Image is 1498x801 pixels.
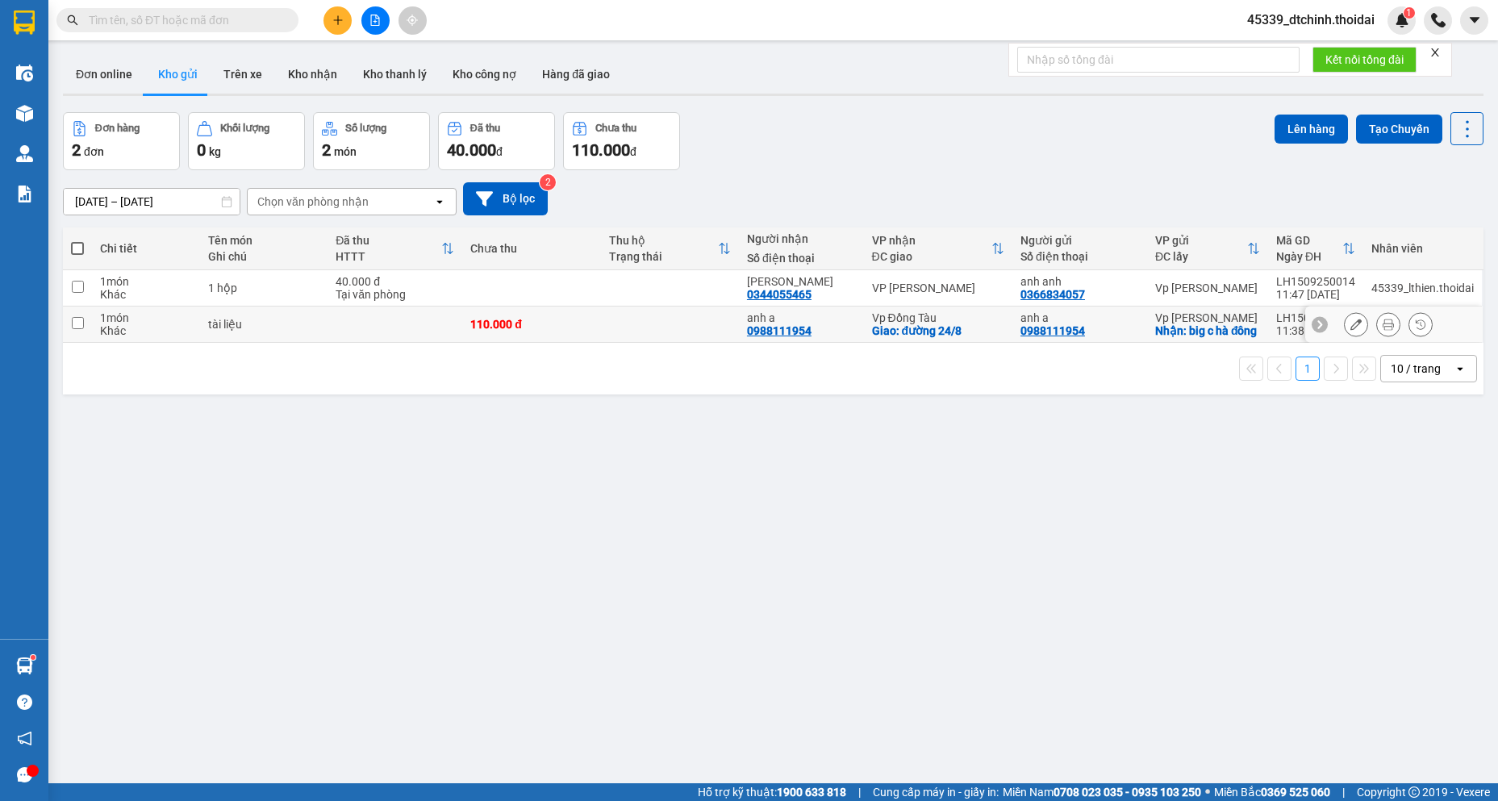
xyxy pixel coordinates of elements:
div: Số điện thoại [747,252,856,265]
img: phone-icon [1431,13,1446,27]
strong: 1900 633 818 [777,786,846,799]
div: Chọn văn phòng nhận [257,194,369,210]
span: kg [209,145,221,158]
div: anh anh [1020,275,1139,288]
svg: open [433,195,446,208]
span: copyright [1408,786,1420,798]
div: Nhân viên [1371,242,1474,255]
div: Khối lượng [220,123,269,134]
span: Miền Bắc [1214,783,1330,801]
span: món [334,145,357,158]
div: Khác [100,288,192,301]
div: Ngày ĐH [1276,250,1342,263]
div: HTTT [336,250,441,263]
span: | [858,783,861,801]
div: 0988111954 [747,324,812,337]
span: aim [407,15,418,26]
button: 1 [1296,357,1320,381]
sup: 2 [540,174,556,190]
div: Tên món [208,234,319,247]
div: anh a [747,311,856,324]
span: close [1429,47,1441,58]
span: file-add [369,15,381,26]
div: Tại văn phòng [336,288,454,301]
img: logo-vxr [14,10,35,35]
div: Vp Đồng Tàu [872,311,1004,324]
button: Đơn hàng2đơn [63,112,180,170]
input: Tìm tên, số ĐT hoặc mã đơn [89,11,279,29]
input: Select a date range. [64,189,240,215]
span: | [1342,783,1345,801]
div: 0366834057 [1020,288,1085,301]
div: Nhận: big c hà đông [1155,324,1260,337]
div: Khác [100,324,192,337]
div: 110.000 đ [470,318,592,331]
th: Toggle SortBy [864,227,1012,270]
div: Người gửi [1020,234,1139,247]
img: warehouse-icon [16,65,33,81]
span: search [67,15,78,26]
span: plus [332,15,344,26]
div: tài liệu [208,318,319,331]
span: Miền Nam [1003,783,1201,801]
div: Đơn hàng [95,123,140,134]
div: 1 món [100,275,192,288]
div: VP [PERSON_NAME] [872,282,1004,294]
div: 1 hộp [208,282,319,294]
div: 0344055465 [747,288,812,301]
button: Tạo Chuyến [1356,115,1442,144]
button: Chưa thu110.000đ [563,112,680,170]
button: aim [398,6,427,35]
div: Ghi chú [208,250,319,263]
div: LH1509250014 [1276,275,1355,288]
div: ĐC giao [872,250,991,263]
button: file-add [361,6,390,35]
span: đ [630,145,636,158]
span: 2 [322,140,331,160]
button: Khối lượng0kg [188,112,305,170]
button: Đã thu40.000đ [438,112,555,170]
div: Sửa đơn hàng [1344,312,1368,336]
button: Lên hàng [1275,115,1348,144]
div: 11:38 [DATE] [1276,324,1355,337]
sup: 1 [31,655,35,660]
img: icon-new-feature [1395,13,1409,27]
div: anh a [1020,311,1139,324]
span: Kết nối tổng đài [1325,51,1404,69]
div: VP nhận [872,234,991,247]
button: Đơn online [63,55,145,94]
span: ⚪️ [1205,789,1210,795]
div: VP gửi [1155,234,1247,247]
div: Số điện thoại [1020,250,1139,263]
button: Kết nối tổng đài [1312,47,1417,73]
th: Toggle SortBy [328,227,462,270]
div: Vp [PERSON_NAME] [1155,282,1260,294]
img: warehouse-icon [16,657,33,674]
div: Chi tiết [100,242,192,255]
div: Vp [PERSON_NAME] [1155,311,1260,324]
svg: open [1454,362,1467,375]
button: Kho gửi [145,55,211,94]
strong: 0369 525 060 [1261,786,1330,799]
input: Nhập số tổng đài [1017,47,1300,73]
div: Giao: đường 24/8 [872,324,1004,337]
div: Đã thu [336,234,441,247]
span: message [17,767,32,782]
th: Toggle SortBy [601,227,739,270]
button: Bộ lọc [463,182,548,215]
div: Người nhận [747,232,856,245]
button: Kho thanh lý [350,55,440,94]
img: warehouse-icon [16,145,33,162]
button: Kho công nợ [440,55,529,94]
div: 1 món [100,311,192,324]
span: notification [17,731,32,746]
button: Kho nhận [275,55,350,94]
strong: 0708 023 035 - 0935 103 250 [1054,786,1201,799]
sup: 1 [1404,7,1415,19]
div: Mã GD [1276,234,1342,247]
button: Số lượng2món [313,112,430,170]
img: solution-icon [16,186,33,202]
div: Trạng thái [609,250,718,263]
span: question-circle [17,695,32,710]
span: đơn [84,145,104,158]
